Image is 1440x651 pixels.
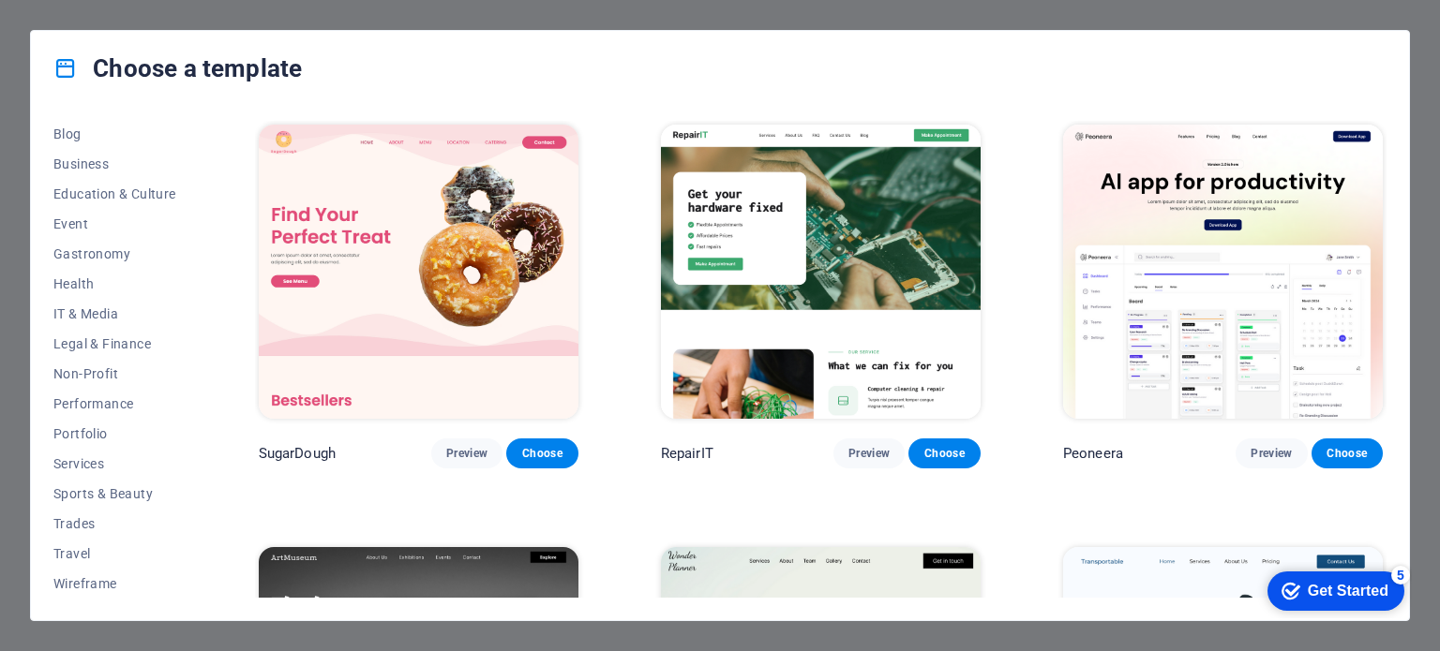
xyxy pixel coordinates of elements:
[53,576,176,591] span: Wireframe
[53,276,176,291] span: Health
[259,444,336,463] p: SugarDough
[1327,446,1368,461] span: Choose
[53,209,176,239] button: Event
[923,446,965,461] span: Choose
[53,546,176,561] span: Travel
[53,329,176,359] button: Legal & Finance
[53,486,176,501] span: Sports & Beauty
[53,509,176,539] button: Trades
[259,125,578,419] img: SugarDough
[1312,438,1383,468] button: Choose
[53,299,176,329] button: IT & Media
[53,456,176,471] span: Services
[1251,446,1292,461] span: Preview
[53,569,176,599] button: Wireframe
[446,446,487,461] span: Preview
[53,149,176,179] button: Business
[53,269,176,299] button: Health
[53,239,176,269] button: Gastronomy
[53,479,176,509] button: Sports & Beauty
[53,396,176,411] span: Performance
[848,446,890,461] span: Preview
[53,516,176,531] span: Trades
[53,53,302,83] h4: Choose a template
[1063,444,1123,463] p: Peoneera
[139,4,157,22] div: 5
[15,9,152,49] div: Get Started 5 items remaining, 0% complete
[53,179,176,209] button: Education & Culture
[53,156,176,171] span: Business
[53,246,176,261] span: Gastronomy
[661,444,713,463] p: RepairIT
[53,336,176,351] span: Legal & Finance
[506,438,577,468] button: Choose
[53,366,176,381] span: Non-Profit
[521,446,562,461] span: Choose
[53,186,176,201] span: Education & Culture
[53,359,176,389] button: Non-Profit
[661,125,981,419] img: RepairIT
[1236,438,1307,468] button: Preview
[53,119,176,149] button: Blog
[53,426,176,441] span: Portfolio
[53,419,176,449] button: Portfolio
[53,389,176,419] button: Performance
[1063,125,1383,419] img: Peoneera
[53,126,176,141] span: Blog
[53,216,176,231] span: Event
[53,449,176,479] button: Services
[833,438,905,468] button: Preview
[431,438,502,468] button: Preview
[53,306,176,321] span: IT & Media
[908,438,980,468] button: Choose
[53,539,176,569] button: Travel
[55,21,136,37] div: Get Started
